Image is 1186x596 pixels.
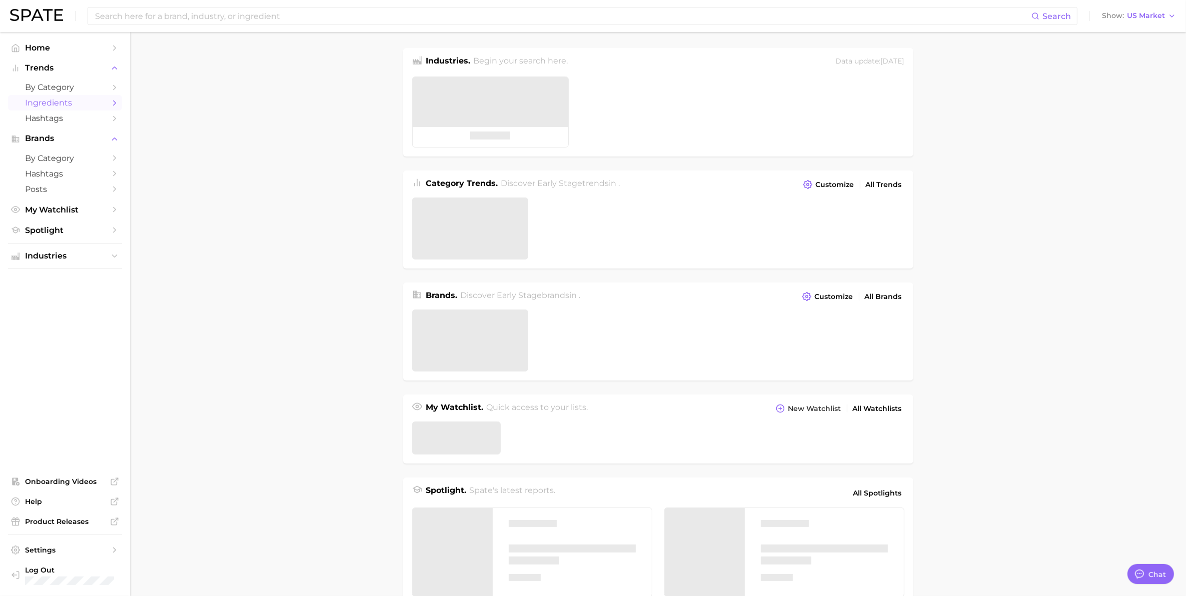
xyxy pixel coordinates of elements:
[8,60,122,75] button: Trends
[788,404,841,413] span: New Watchlist
[426,55,471,68] h1: Industries.
[25,565,131,574] span: Log Out
[8,79,122,95] a: by Category
[866,180,902,189] span: All Trends
[25,98,105,107] span: Ingredients
[816,180,854,189] span: Customize
[8,131,122,146] button: Brands
[25,63,105,72] span: Trends
[8,474,122,489] a: Onboarding Videos
[25,82,105,92] span: by Category
[8,150,122,166] a: by Category
[486,401,588,415] h2: Quick access to your lists.
[25,477,105,486] span: Onboarding Videos
[8,542,122,557] a: Settings
[853,487,902,499] span: All Spotlights
[8,202,122,217] a: My Watchlist
[8,562,122,588] a: Log out. Currently logged in with e-mail rrosperich@frostbland.com.au.
[8,494,122,509] a: Help
[25,169,105,178] span: Hashtags
[25,134,105,143] span: Brands
[1102,13,1124,18] span: Show
[773,401,843,415] button: New Watchlist
[25,251,105,260] span: Industries
[8,40,122,55] a: Home
[8,514,122,529] a: Product Releases
[25,497,105,506] span: Help
[836,55,904,68] div: Data update: [DATE]
[800,289,855,303] button: Customize
[8,95,122,110] a: Ingredients
[8,222,122,238] a: Spotlight
[25,113,105,123] span: Hashtags
[1042,11,1071,21] span: Search
[850,402,904,415] a: All Watchlists
[426,290,458,300] span: Brands .
[815,292,853,301] span: Customize
[25,205,105,214] span: My Watchlist
[862,290,904,303] a: All Brands
[460,290,580,300] span: Discover Early Stage brands in .
[8,166,122,181] a: Hashtags
[501,178,620,188] span: Discover Early Stage trends in .
[25,517,105,526] span: Product Releases
[8,181,122,197] a: Posts
[863,178,904,191] a: All Trends
[25,225,105,235] span: Spotlight
[25,43,105,52] span: Home
[1127,13,1165,18] span: US Market
[473,55,568,68] h2: Begin your search here.
[1099,9,1178,22] button: ShowUS Market
[8,248,122,263] button: Industries
[865,292,902,301] span: All Brands
[801,177,856,191] button: Customize
[25,153,105,163] span: by Category
[426,484,467,501] h1: Spotlight.
[469,484,555,501] h2: Spate's latest reports.
[8,110,122,126] a: Hashtags
[94,7,1031,24] input: Search here for a brand, industry, or ingredient
[25,184,105,194] span: Posts
[853,404,902,413] span: All Watchlists
[426,178,498,188] span: Category Trends .
[25,545,105,554] span: Settings
[426,401,484,415] h1: My Watchlist.
[851,484,904,501] a: All Spotlights
[10,9,63,21] img: SPATE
